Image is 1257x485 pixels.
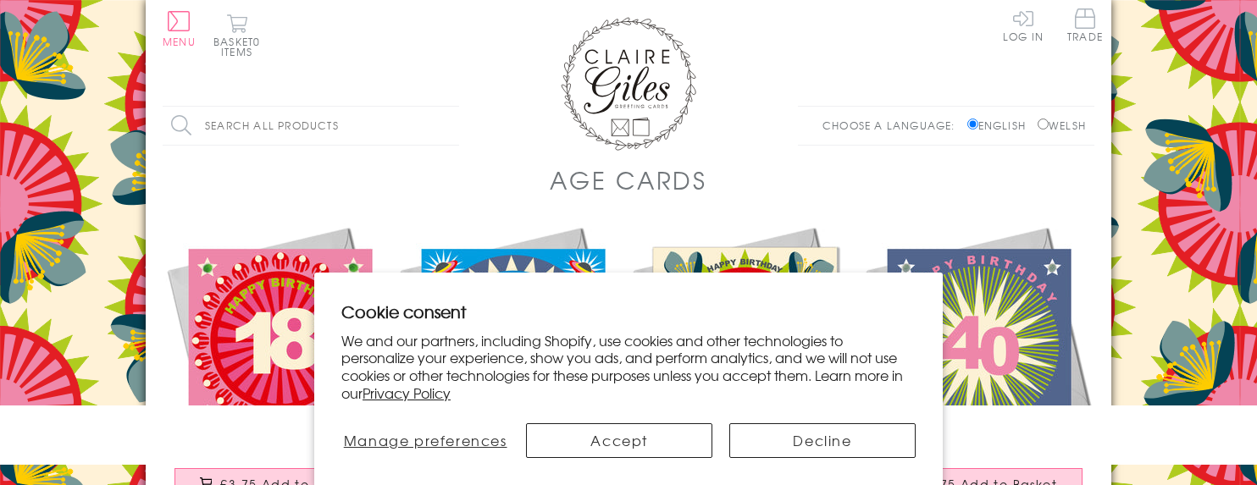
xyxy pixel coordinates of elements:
button: Accept [526,423,712,458]
button: Decline [729,423,916,458]
input: Search all products [163,107,459,145]
a: Privacy Policy [363,383,451,403]
a: Log In [1003,8,1044,41]
img: Birthday Card, Age 40 - Starburst, Happy 40th Birthday, Embellished with pompoms [861,223,1094,455]
img: Claire Giles Greetings Cards [561,17,696,151]
img: Birthday Card, Age 18 - Pink Circle, Happy 18th Birthday, Embellished with pompoms [163,223,396,455]
button: Manage preferences [341,423,509,458]
span: 0 items [221,34,260,59]
input: Search [442,107,459,145]
img: Birthday Card, Age 30 - Flowers, Happy 30th Birthday, Embellished with pompoms [628,223,861,455]
span: Manage preferences [344,430,507,450]
button: Menu [163,11,196,47]
input: Welsh [1038,118,1049,130]
p: Choose a language: [822,118,964,133]
img: Birthday Card, Age 21 - Blue Circle, Happy 21st Birthday, Embellished with pompoms [396,223,628,455]
h2: Cookie consent [341,300,916,323]
span: Trade [1067,8,1103,41]
h1: Age Cards [550,163,707,197]
p: We and our partners, including Shopify, use cookies and other technologies to personalize your ex... [341,332,916,402]
input: English [967,118,978,130]
button: Basket0 items [213,14,260,57]
label: Welsh [1038,118,1086,133]
label: English [967,118,1034,133]
a: Trade [1067,8,1103,45]
span: Menu [163,34,196,49]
